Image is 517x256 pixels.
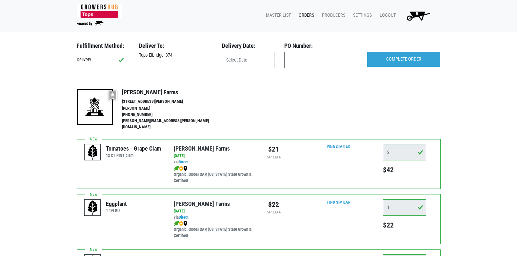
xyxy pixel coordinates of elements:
a: Direct [179,159,189,164]
h3: PO Number: [284,42,357,49]
li: [PERSON_NAME] [122,105,223,112]
li: [PERSON_NAME][EMAIL_ADDRESS][PERSON_NAME][DOMAIN_NAME] [122,118,223,130]
a: Master List [261,9,293,22]
h3: Deliver To: [139,42,212,49]
div: Tops Elbridge, 374 [134,52,217,59]
div: [DATE] [174,153,253,159]
div: Organic, Global GAP, [US_STATE] State Grown & Certified [174,165,253,184]
img: safety-e55c860ca8c00a9c171001a62a92dabd.png [179,221,183,226]
div: [DATE] [174,208,253,214]
a: Find Similar [327,144,350,149]
img: map_marker-0e94453035b3232a4d21701695807de9.png [183,221,188,226]
a: [PERSON_NAME] Farms [174,200,230,207]
a: Producers [317,9,348,22]
h5: $22 [383,221,426,229]
h4: [PERSON_NAME] Farms [122,89,223,96]
a: Logout [374,9,398,22]
h3: Delivery Date: [222,42,274,49]
a: Direct [179,215,189,220]
div: via [174,159,253,165]
a: 8 [398,9,435,22]
div: Eggplant [106,199,127,208]
a: Settings [348,9,374,22]
img: 19-7441ae2ccb79c876ff41c34f3bd0da69.png [77,89,113,125]
a: Find Similar [327,200,350,205]
img: leaf-e5c59151409436ccce96b2ca1b28e03c.png [174,166,179,171]
a: [PERSON_NAME] Farms [174,145,230,152]
span: 8 [416,11,418,17]
h5: $42 [383,166,426,174]
div: via [174,214,253,221]
div: per case [264,210,284,216]
div: Organic, Global GAP, [US_STATE] State Grown & Certified [174,220,253,239]
h3: Fulfillment Method: [77,42,129,49]
div: $22 [264,199,284,210]
h6: 12 CT PINT clam [106,153,161,158]
input: Qty [383,199,426,216]
div: per case [264,155,284,161]
input: COMPLETE ORDER [367,52,440,67]
img: safety-e55c860ca8c00a9c171001a62a92dabd.png [179,166,183,171]
img: placeholder-variety-43d6402dacf2d531de610a020419775a.svg [85,144,101,161]
div: $21 [264,144,284,155]
img: map_marker-0e94453035b3232a4d21701695807de9.png [183,166,188,171]
input: Select Date [222,52,274,68]
li: [PHONE_NUMBER] [122,112,223,118]
li: [STREET_ADDRESS][PERSON_NAME] [122,99,223,105]
a: Orders [293,9,317,22]
img: 279edf242af8f9d49a69d9d2afa010fb.png [77,4,122,18]
img: Powered by Big Wheelbarrow [77,21,104,26]
img: leaf-e5c59151409436ccce96b2ca1b28e03c.png [174,221,179,226]
h6: 1 1/9 BU [106,208,127,213]
input: Qty [383,144,426,160]
img: placeholder-variety-43d6402dacf2d531de610a020419775a.svg [85,200,101,216]
img: Cart [404,9,433,22]
div: Tomatoes - Grape Clam [106,144,161,153]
